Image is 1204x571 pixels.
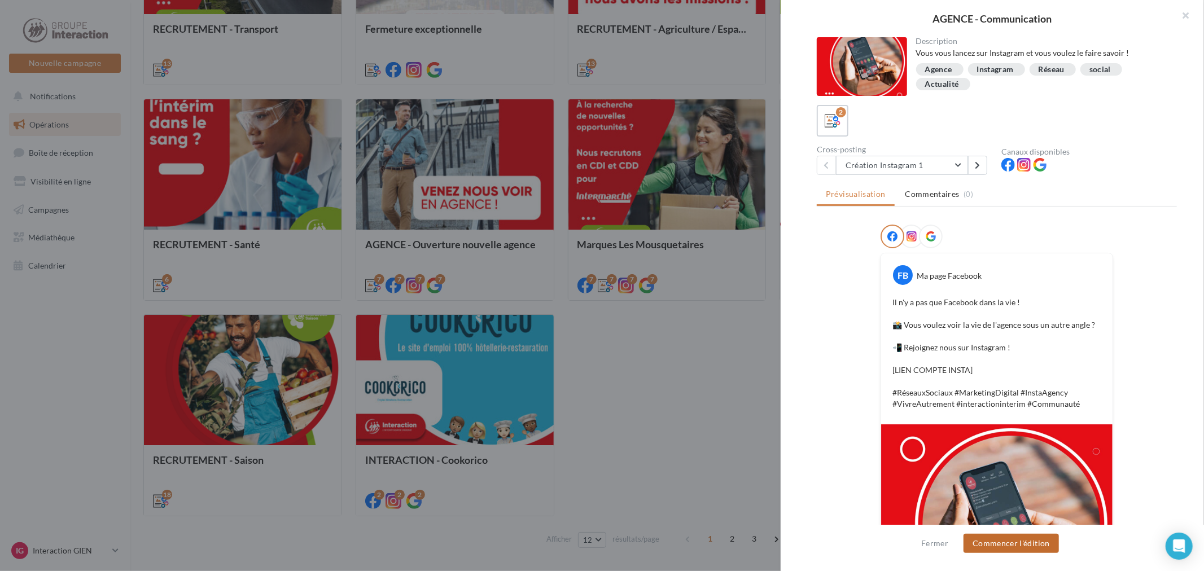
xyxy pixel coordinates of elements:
[905,188,960,200] span: Commentaires
[977,65,1014,74] div: Instagram
[925,80,959,89] div: Actualité
[893,265,913,285] div: FB
[799,14,1186,24] div: AGENCE - Communication
[892,297,1101,410] p: Il n'y a pas que Facebook dans la vie ! 📸 Vous voulez voir la vie de l'agence sous un autre angle...
[817,146,992,153] div: Cross-posting
[916,37,1168,45] div: Description
[917,270,982,282] div: Ma page Facebook
[917,537,953,550] button: Fermer
[1039,65,1065,74] div: Réseau
[836,156,968,175] button: Création Instagram 1
[964,534,1059,553] button: Commencer l'édition
[1001,148,1177,156] div: Canaux disponibles
[916,47,1168,59] div: Vous vous lancez sur Instagram et vous voulez le faire savoir !
[836,107,846,117] div: 2
[964,190,973,199] span: (0)
[925,65,952,74] div: Agence
[1089,65,1111,74] div: social
[1166,533,1193,560] div: Open Intercom Messenger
